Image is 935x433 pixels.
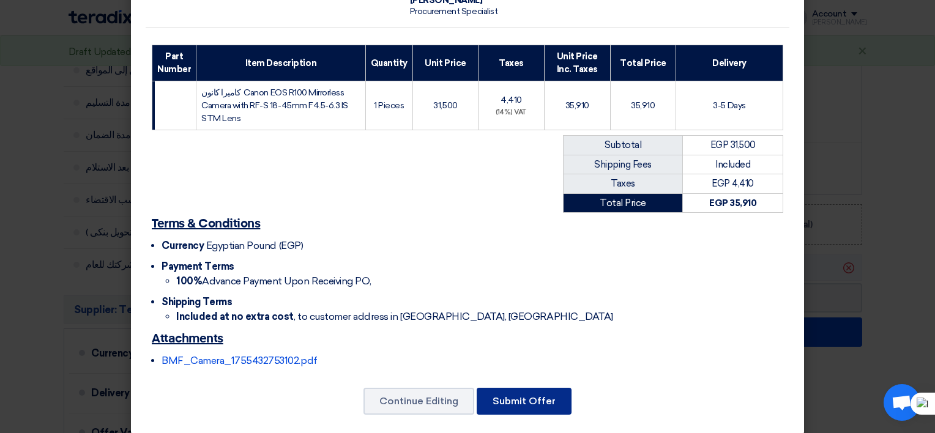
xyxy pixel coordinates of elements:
[676,45,783,81] th: Delivery
[162,355,318,366] a: BMF_Camera_1755432753102.pdf
[176,311,294,322] strong: Included at no extra cost
[374,100,404,111] span: 1 Pieces
[631,100,655,111] span: 35,910
[152,333,223,345] u: Attachments
[884,384,920,421] a: Open chat
[564,193,683,213] td: Total Price
[565,100,589,111] span: 35,910
[483,108,539,118] div: (14%) VAT
[479,45,545,81] th: Taxes
[412,45,478,81] th: Unit Price
[365,45,412,81] th: Quantity
[433,100,457,111] span: 31,500
[162,261,234,272] span: Payment Terms
[683,136,783,155] td: EGP 31,500
[610,45,676,81] th: Total Price
[201,87,348,124] span: كاميرا كانون Canon EOS R100 Mirrorless Camera with RF-S 18-45mm F4.5-6.3 IS STM Lens
[176,309,783,324] li: , to customer address in [GEOGRAPHIC_DATA], [GEOGRAPHIC_DATA]
[206,240,303,251] span: Egyptian Pound (EGP)
[564,155,683,174] td: Shipping Fees
[162,240,204,251] span: Currency
[162,296,232,308] span: Shipping Terms
[363,388,474,415] button: Continue Editing
[564,174,683,194] td: Taxes
[152,218,260,230] u: Terms & Conditions
[544,45,610,81] th: Unit Price Inc. Taxes
[176,275,202,287] strong: 100%
[501,95,522,105] span: 4,410
[152,45,196,81] th: Part Number
[712,178,754,189] span: EGP 4,410
[410,6,497,17] span: Procurement Specialist
[713,100,745,111] span: 3-5 Days
[196,45,365,81] th: Item Description
[564,136,683,155] td: Subtotal
[715,159,750,170] span: Included
[477,388,572,415] button: Submit Offer
[709,198,756,209] strong: EGP 35,910
[176,275,371,287] span: Advance Payment Upon Receiving PO,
